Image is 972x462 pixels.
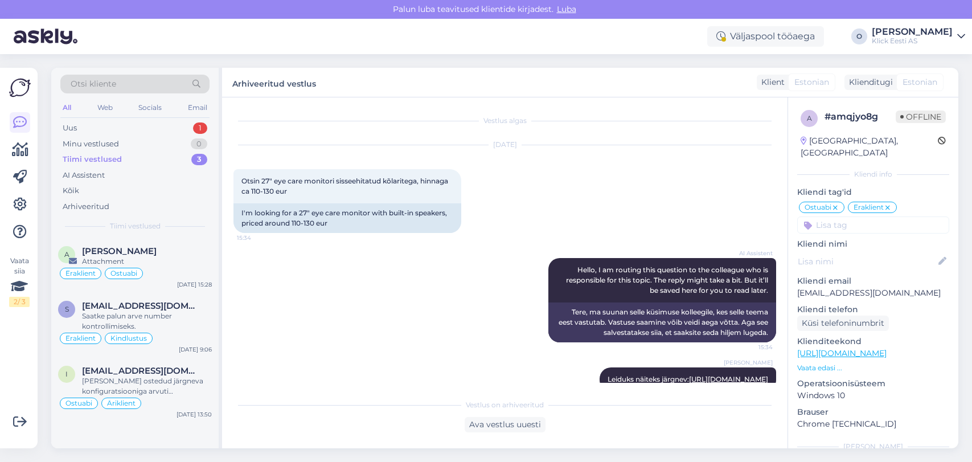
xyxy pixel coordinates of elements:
[466,400,544,410] span: Vestlus on arhiveeritud
[724,358,773,367] span: [PERSON_NAME]
[63,138,119,150] div: Minu vestlused
[465,417,546,432] div: Ava vestlus uuesti
[110,270,137,277] span: Ostuabi
[807,114,812,122] span: a
[64,250,69,259] span: A
[63,170,105,181] div: AI Assistent
[797,441,949,452] div: [PERSON_NAME]
[797,336,949,347] p: Klienditeekond
[872,27,965,46] a: [PERSON_NAME]Klick Eesti AS
[95,100,115,115] div: Web
[65,370,68,378] span: i
[193,122,207,134] div: 1
[825,110,896,124] div: # amqjyo8g
[110,335,147,342] span: Kindlustus
[186,100,210,115] div: Email
[60,100,73,115] div: All
[241,177,450,195] span: Otsin 27" eye care monitori sisseehitatud kõlaritega, hinnaga ca 110-130 eur
[797,316,889,331] div: Küsi telefoninumbrit
[797,363,949,373] p: Vaata edasi ...
[9,256,30,307] div: Vaata siia
[797,186,949,198] p: Kliendi tag'id
[854,204,884,211] span: Eraklient
[65,400,92,407] span: Ostuabi
[903,76,937,88] span: Estonian
[794,76,829,88] span: Estonian
[757,76,785,88] div: Klient
[851,28,867,44] div: O
[65,335,96,342] span: Eraklient
[9,297,30,307] div: 2 / 3
[548,302,776,342] div: Tere, ma suunan selle küsimuse kolleegile, kes selle teema eest vastutab. Vastuse saamine võib ve...
[896,111,946,123] span: Offline
[730,249,773,257] span: AI Assistent
[191,138,207,150] div: 0
[797,169,949,179] div: Kliendi info
[805,204,831,211] span: Ostuabi
[798,255,936,268] input: Lisa nimi
[191,154,207,165] div: 3
[233,140,776,150] div: [DATE]
[801,135,938,159] div: [GEOGRAPHIC_DATA], [GEOGRAPHIC_DATA]
[844,76,893,88] div: Klienditugi
[179,345,212,354] div: [DATE] 9:06
[9,77,31,99] img: Askly Logo
[797,390,949,402] p: Windows 10
[553,4,580,14] span: Luba
[872,36,953,46] div: Klick Eesti AS
[233,203,461,233] div: I'm looking for a 27" eye care monitor with built-in speakers, priced around 110-130 eur
[566,265,770,295] span: Hello, I am routing this question to the colleague who is responsible for this topic. The reply m...
[63,122,77,134] div: Uus
[110,221,161,231] span: Tiimi vestlused
[177,410,212,419] div: [DATE] 13:50
[82,256,212,267] div: Attachment
[71,78,116,90] span: Otsi kliente
[65,270,96,277] span: Eraklient
[797,406,949,418] p: Brauser
[82,366,200,376] span: indrek.hurt@ordioreesti.ee
[63,185,79,197] div: Kõik
[136,100,164,115] div: Socials
[872,27,953,36] div: [PERSON_NAME]
[797,418,949,430] p: Chrome [TECHNICAL_ID]
[63,201,109,212] div: Arhiveeritud
[63,154,122,165] div: Tiimi vestlused
[82,311,212,332] div: Saatke palun arve number kontrollimiseks.
[797,348,887,358] a: [URL][DOMAIN_NAME]
[233,116,776,126] div: Vestlus algas
[689,375,768,383] a: [URL][DOMAIN_NAME]
[82,301,200,311] span: siim.sergejev@gmail.com
[107,400,136,407] span: Äriklient
[797,378,949,390] p: Operatsioonisüsteem
[797,216,949,234] input: Lisa tag
[797,287,949,299] p: [EMAIL_ADDRESS][DOMAIN_NAME]
[237,234,280,242] span: 15:34
[177,280,212,289] div: [DATE] 15:28
[730,343,773,351] span: 15:34
[707,26,824,47] div: Väljaspool tööaega
[65,305,69,313] span: s
[82,246,157,256] span: Anneli Oja
[82,376,212,396] div: [PERSON_NAME] ostedud järgneva konfiguratsiooniga arvuti [PERSON_NAME]. Kas oleks võimalik osta u...
[608,375,768,383] span: Leiduks näiteks järgnev:
[797,304,949,316] p: Kliendi telefon
[797,238,949,250] p: Kliendi nimi
[797,275,949,287] p: Kliendi email
[232,75,316,90] label: Arhiveeritud vestlus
